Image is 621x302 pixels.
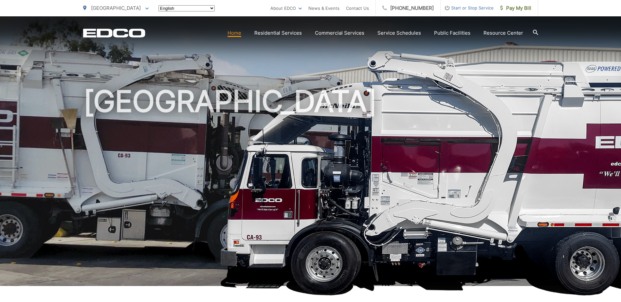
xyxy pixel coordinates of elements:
select: Select a language [158,5,215,11]
a: About EDCO [270,4,302,12]
h1: [GEOGRAPHIC_DATA] [83,85,538,292]
a: Service Schedules [377,29,421,37]
span: Pay My Bill [500,4,531,12]
a: News & Events [308,4,339,12]
span: [GEOGRAPHIC_DATA] [91,5,141,11]
a: Public Facilities [434,29,470,37]
a: Resource Center [484,29,523,37]
a: Home [228,29,241,37]
a: Residential Services [254,29,302,37]
a: EDCD logo. Return to the homepage. [83,28,145,38]
a: Contact Us [346,4,369,12]
a: Commercial Services [315,29,364,37]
